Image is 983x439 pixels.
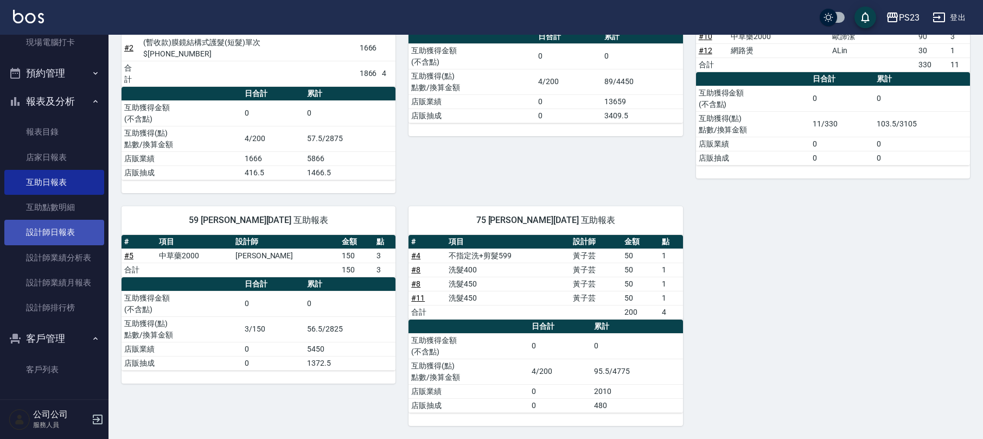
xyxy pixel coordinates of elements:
td: 1372.5 [304,356,395,370]
td: 中草藥2000 [728,29,829,43]
td: 不指定洗+剪髮599 [446,249,570,263]
td: 150 [339,263,374,277]
th: 累計 [304,87,395,101]
th: 累計 [591,320,682,334]
div: PS23 [899,11,920,24]
td: 1 [659,249,683,263]
td: 0 [529,398,591,412]
td: 0 [591,333,682,359]
td: 中草藥2000 [156,249,233,263]
td: 0 [810,86,874,111]
a: 報表目錄 [4,119,104,144]
a: #8 [411,265,420,274]
td: 480 [591,398,682,412]
td: ALin [829,43,916,58]
td: 1 [948,43,970,58]
td: 0 [529,333,591,359]
td: 合計 [408,305,446,319]
th: 累計 [874,72,970,86]
td: 3 [374,263,395,277]
th: 項目 [446,235,570,249]
th: # [122,235,156,249]
td: 0 [535,43,602,69]
td: 0 [529,384,591,398]
a: #12 [699,46,712,55]
td: 0 [304,100,395,126]
a: 現場電腦打卡 [4,30,104,55]
td: 互助獲得金額 (不含點) [122,100,242,126]
table: a dense table [408,235,682,320]
td: 互助獲得金額 (不含點) [408,43,535,69]
button: save [854,7,876,28]
td: 洗髮450 [446,277,570,291]
td: 0 [242,356,304,370]
td: 1666 [357,35,380,61]
th: 累計 [304,277,395,291]
td: 3 [374,249,395,263]
td: 網路燙 [728,43,829,58]
th: 日合計 [529,320,591,334]
td: 1866 [357,61,380,86]
td: 11/330 [810,111,874,137]
td: 4/200 [529,359,591,384]
img: Logo [13,10,44,23]
td: 103.5/3105 [874,111,970,137]
td: 13659 [602,94,683,109]
td: 店販抽成 [122,166,242,180]
td: 店販業績 [408,94,535,109]
td: 合計 [122,61,141,86]
th: 金額 [339,235,374,249]
th: 金額 [622,235,659,249]
td: 0 [242,100,304,126]
td: 3 [948,29,970,43]
th: 日合計 [535,30,602,44]
td: 0 [535,109,602,123]
th: 項目 [156,235,233,249]
td: 50 [622,263,659,277]
td: 4/200 [242,126,304,151]
td: 50 [622,249,659,263]
td: 4 [659,305,683,319]
td: 店販抽成 [122,356,242,370]
button: 報表及分析 [4,87,104,116]
td: 黃子芸 [570,263,622,277]
td: 1 [659,263,683,277]
a: #10 [699,32,712,41]
td: 互助獲得(點) 點數/換算金額 [122,126,242,151]
td: 4/200 [535,69,602,94]
td: 黃子芸 [570,277,622,291]
p: 服務人員 [33,420,88,430]
td: 互助獲得(點) 點數/換算金額 [408,359,529,384]
td: 0 [535,94,602,109]
td: 黃子芸 [570,249,622,263]
td: 416.5 [242,166,304,180]
a: 客戶列表 [4,357,104,382]
td: 95.5/4775 [591,359,682,384]
td: 互助獲得(點) 點數/換算金額 [696,111,810,137]
td: 洗髮450 [446,291,570,305]
td: 店販業績 [122,342,242,356]
img: Person [9,409,30,430]
td: 黃子芸 [570,291,622,305]
td: 洗髮400 [446,263,570,277]
td: 店販抽成 [696,151,810,165]
button: 客戶管理 [4,325,104,353]
td: 50 [622,277,659,291]
th: 設計師 [570,235,622,249]
td: 互助獲得金額 (不含點) [408,333,529,359]
a: 設計師排行榜 [4,295,104,320]
td: 0 [242,291,304,316]
th: 點 [659,235,683,249]
a: #11 [411,294,425,302]
span: 59 [PERSON_NAME][DATE] 互助報表 [135,215,382,226]
table: a dense table [122,235,395,277]
th: 累計 [602,30,683,44]
button: 登出 [928,8,970,28]
a: #4 [411,251,420,260]
td: [PERSON_NAME] [233,249,339,263]
td: 歐諦潔 [829,29,916,43]
td: 3409.5 [602,109,683,123]
td: 0 [242,342,304,356]
th: # [408,235,446,249]
th: 設計師 [233,235,339,249]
